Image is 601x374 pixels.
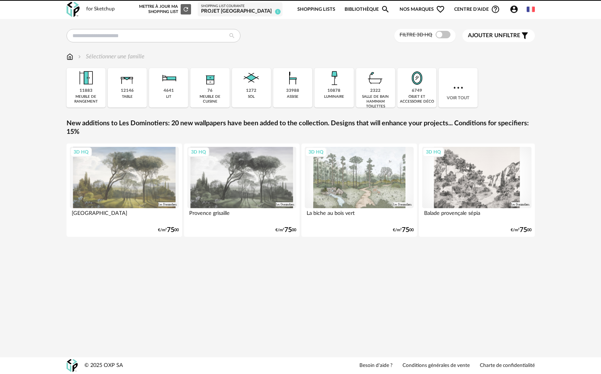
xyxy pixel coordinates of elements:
[182,7,189,11] span: Refresh icon
[439,68,478,107] div: Voir tout
[138,4,191,14] div: Mettre à jour ma Shopping List
[184,144,300,237] a: 3D HQ Provence grisaille €/m²7500
[468,33,503,38] span: Ajouter un
[284,228,292,233] span: 75
[86,6,115,13] div: for Sketchup
[159,68,179,88] img: Literie.png
[301,144,417,237] a: 3D HQ La biche au bois vert €/m²7500
[297,1,335,18] a: Shopping Lists
[201,8,279,15] div: Projet [GEOGRAPHIC_DATA]
[324,68,344,88] img: Luminaire.png
[283,68,303,88] img: Assise.png
[527,5,535,13] img: fr
[187,208,297,223] div: Provence grisaille
[480,362,535,369] a: Charte de confidentialité
[412,88,422,94] div: 6749
[158,228,179,233] div: €/m² 00
[275,9,281,14] span: 1
[327,88,340,94] div: 10878
[510,5,518,14] span: Account Circle icon
[275,228,296,233] div: €/m² 00
[324,94,344,99] div: luminaire
[454,5,500,14] span: Centre d'aideHelp Circle Outline icon
[422,208,531,223] div: Balade provençale sépia
[345,1,390,18] a: BibliothèqueMagnify icon
[423,147,444,157] div: 3D HQ
[241,68,261,88] img: Sol.png
[70,208,179,223] div: [GEOGRAPHIC_DATA]
[200,68,220,88] img: Rangement.png
[122,94,133,99] div: table
[520,31,529,40] span: Filter icon
[510,5,522,14] span: Account Circle icon
[358,94,393,109] div: salle de bain hammam toilettes
[400,1,445,18] span: Nos marques
[117,68,137,88] img: Table.png
[70,147,92,157] div: 3D HQ
[436,5,445,14] span: Heart Outline icon
[76,68,96,88] img: Meuble%20de%20rangement.png
[305,208,414,223] div: La biche au bois vert
[80,88,93,94] div: 11883
[305,147,327,157] div: 3D HQ
[462,29,535,42] button: Ajouter unfiltre Filter icon
[491,5,500,14] span: Help Circle Outline icon
[287,94,298,99] div: assise
[167,228,174,233] span: 75
[452,81,465,94] img: more.7b13dc1.svg
[246,88,256,94] div: 1272
[370,88,381,94] div: 2322
[248,94,255,99] div: sol
[67,119,535,137] a: New additions to Les Dominotiers: 20 new wallpapers have been added to the collection. Designs th...
[69,94,103,104] div: meuble de rangement
[359,362,392,369] a: Besoin d'aide ?
[67,52,73,61] img: svg+xml;base64,PHN2ZyB3aWR0aD0iMTYiIGhlaWdodD0iMTciIHZpZXdCb3g9IjAgMCAxNiAxNyIgZmlsbD0ibm9uZSIgeG...
[207,88,213,94] div: 76
[67,144,182,237] a: 3D HQ [GEOGRAPHIC_DATA] €/m²7500
[193,94,227,104] div: meuble de cuisine
[407,68,427,88] img: Miroir.png
[403,362,470,369] a: Conditions générales de vente
[201,4,279,9] div: Shopping List courante
[77,52,83,61] img: svg+xml;base64,PHN2ZyB3aWR0aD0iMTYiIGhlaWdodD0iMTYiIHZpZXdCb3g9IjAgMCAxNiAxNiIgZmlsbD0ibm9uZSIgeG...
[400,32,432,38] span: Filtre 3D HQ
[468,32,520,39] span: filtre
[201,4,279,15] a: Shopping List courante Projet [GEOGRAPHIC_DATA] 1
[393,228,414,233] div: €/m² 00
[286,88,299,94] div: 33988
[419,144,535,237] a: 3D HQ Balade provençale sépia €/m²7500
[188,147,209,157] div: 3D HQ
[77,52,145,61] div: Sélectionner une famille
[121,88,134,94] div: 12146
[67,359,78,372] img: OXP
[400,94,434,104] div: objet et accessoire déco
[402,228,409,233] span: 75
[164,88,174,94] div: 4641
[84,362,123,369] div: © 2025 OXP SA
[67,2,80,17] img: OXP
[520,228,527,233] span: 75
[365,68,385,88] img: Salle%20de%20bain.png
[511,228,531,233] div: €/m² 00
[166,94,171,99] div: lit
[381,5,390,14] span: Magnify icon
